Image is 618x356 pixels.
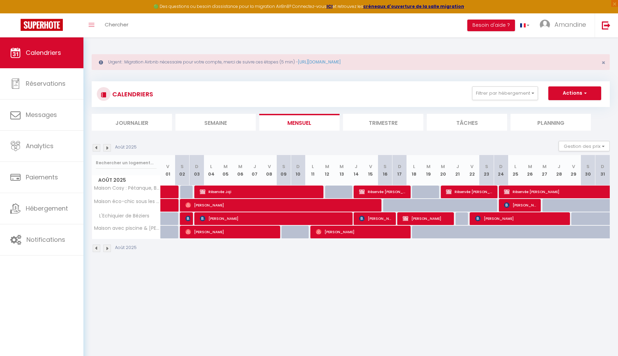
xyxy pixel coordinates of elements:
[185,212,190,225] span: [PERSON_NAME]
[210,163,212,170] abbr: L
[398,163,401,170] abbr: D
[320,155,334,186] th: 12
[542,163,547,170] abbr: M
[111,86,153,102] h3: CALENDRIERS
[93,186,162,191] span: Maison Cosy : Pétanque, Baby-foot & Ping-Pong !
[200,212,349,225] span: [PERSON_NAME]
[298,59,341,65] a: [URL][DOMAIN_NAME]
[427,114,507,131] li: Tâches
[369,163,372,170] abbr: V
[494,155,508,186] th: 24
[552,155,566,186] th: 28
[96,157,157,169] input: Rechercher un logement...
[26,79,66,88] span: Réservations
[115,144,137,151] p: Août 2025
[421,155,436,186] th: 19
[508,155,523,186] th: 25
[105,21,128,28] span: Chercher
[403,212,451,225] span: [PERSON_NAME]
[475,212,566,225] span: [PERSON_NAME]
[595,155,610,186] th: 31
[185,199,378,212] span: [PERSON_NAME]
[349,155,363,186] th: 14
[282,163,285,170] abbr: S
[5,3,26,23] button: Ouvrir le widget de chat LiveChat
[559,141,610,151] button: Gestion des prix
[572,163,575,170] abbr: V
[407,155,421,186] th: 18
[499,163,503,170] abbr: D
[21,19,63,31] img: Super Booking
[26,173,58,181] span: Paiements
[450,155,465,186] th: 21
[175,114,256,131] li: Semaine
[363,155,378,186] th: 15
[535,13,595,37] a: ... Amandine
[472,86,538,100] button: Filtrer par hébergement
[465,155,479,186] th: 22
[485,163,488,170] abbr: S
[601,163,604,170] abbr: D
[602,58,605,67] span: ×
[185,225,277,238] span: [PERSON_NAME]
[291,155,305,186] th: 10
[467,20,515,31] button: Besoin d'aide ?
[93,199,162,204] span: Maison éco-chic sous les étoiles, entre [GEOGRAPHIC_DATA] et nature
[195,163,198,170] abbr: D
[175,155,190,186] th: 02
[554,20,586,29] span: Amandine
[26,235,65,244] span: Notifications
[436,155,450,186] th: 20
[100,13,134,37] a: Chercher
[359,212,393,225] span: [PERSON_NAME]
[316,225,407,238] span: [PERSON_NAME]
[470,163,473,170] abbr: V
[26,142,54,150] span: Analytics
[268,163,271,170] abbr: V
[248,155,262,186] th: 07
[378,155,392,186] th: 16
[581,155,595,186] th: 30
[340,163,344,170] abbr: M
[233,155,248,186] th: 06
[602,21,610,29] img: logout
[200,185,320,198] span: Réservée Joji
[92,175,160,185] span: Août 2025
[384,163,387,170] abbr: S
[355,163,357,170] abbr: J
[537,155,552,186] th: 27
[26,204,68,213] span: Hébergement
[218,155,233,186] th: 05
[190,155,204,186] th: 03
[586,163,590,170] abbr: S
[504,199,538,212] span: [PERSON_NAME]
[528,163,532,170] abbr: M
[511,114,591,131] li: Planning
[238,163,242,170] abbr: M
[558,163,560,170] abbr: J
[548,86,601,100] button: Actions
[224,163,228,170] abbr: M
[413,163,415,170] abbr: L
[166,163,169,170] abbr: V
[602,60,605,66] button: Close
[540,20,550,30] img: ...
[479,155,494,186] th: 23
[253,163,256,170] abbr: J
[276,155,291,186] th: 09
[325,163,329,170] abbr: M
[93,226,162,231] span: Maison avec piscine & [PERSON_NAME] : L’Oustal d’Aygues
[181,163,184,170] abbr: S
[446,185,494,198] span: Réservée [PERSON_NAME]
[363,3,464,9] a: créneaux d'ouverture de la salle migration
[327,3,333,9] a: ICI
[115,245,137,251] p: Août 2025
[343,114,423,131] li: Trimestre
[26,110,57,119] span: Messages
[259,114,340,131] li: Mensuel
[306,155,320,186] th: 11
[523,155,537,186] th: 26
[296,163,300,170] abbr: D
